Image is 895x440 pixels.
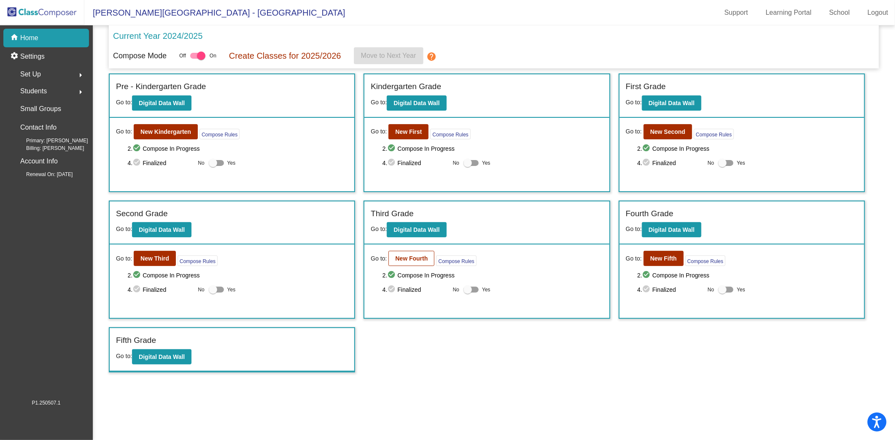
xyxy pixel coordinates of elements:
span: Go to: [116,254,132,263]
b: Digital Data Wall [139,353,185,360]
span: Go to: [626,225,642,232]
span: Yes [737,158,745,168]
mat-icon: arrow_right [75,70,86,80]
span: 4. Finalized [637,285,704,295]
label: Pre - Kindergarten Grade [116,81,206,93]
mat-icon: check_circle [132,144,143,154]
b: New First [395,128,422,135]
span: Go to: [371,99,387,106]
span: Yes [482,285,491,295]
b: New Kindergarten [140,128,191,135]
span: Go to: [116,225,132,232]
button: Compose Rules [436,255,476,266]
button: Digital Data Wall [387,95,446,111]
button: New Fourth [388,251,434,266]
span: 2. Compose In Progress [128,270,348,280]
span: Move to Next Year [361,52,416,59]
span: Renewal On: [DATE] [13,171,73,178]
span: On [210,52,216,60]
label: First Grade [626,81,666,93]
span: 4. Finalized [128,158,194,168]
button: New Third [134,251,176,266]
a: School [822,6,857,19]
b: Digital Data Wall [649,100,695,106]
a: Logout [861,6,895,19]
span: 2. Compose In Progress [128,144,348,154]
button: Digital Data Wall [132,222,191,237]
mat-icon: arrow_right [75,87,86,97]
span: No [708,286,714,293]
span: No [453,286,459,293]
label: Second Grade [116,208,168,220]
span: Go to: [371,254,387,263]
span: Billing: [PERSON_NAME] [13,144,84,152]
b: New Second [650,128,685,135]
button: Compose Rules [685,255,725,266]
mat-icon: check_circle [388,285,398,295]
span: Off [179,52,186,60]
span: Go to: [371,225,387,232]
span: Go to: [371,127,387,136]
span: [PERSON_NAME][GEOGRAPHIC_DATA] - [GEOGRAPHIC_DATA] [84,6,345,19]
button: Digital Data Wall [132,349,191,364]
p: Compose Mode [113,50,167,62]
mat-icon: check_circle [642,285,652,295]
button: New Second [644,124,692,139]
mat-icon: settings [10,52,20,62]
button: Digital Data Wall [132,95,191,111]
button: Digital Data Wall [387,222,446,237]
b: Digital Data Wall [394,226,439,233]
span: No [453,159,459,167]
mat-icon: check_circle [132,285,143,295]
mat-icon: check_circle [132,158,143,168]
button: New First [388,124,429,139]
p: Home [20,33,38,43]
mat-icon: home [10,33,20,43]
button: New Fifth [644,251,684,266]
button: Compose Rules [430,129,470,139]
span: Yes [737,285,745,295]
mat-icon: check_circle [132,270,143,280]
span: 4. Finalized [128,285,194,295]
p: Settings [20,52,45,62]
span: 2. Compose In Progress [637,270,858,280]
span: Go to: [626,254,642,263]
button: New Kindergarten [134,124,198,139]
label: Third Grade [371,208,413,220]
mat-icon: check_circle [642,158,652,168]
b: New Third [140,255,169,262]
b: Digital Data Wall [139,100,185,106]
button: Compose Rules [178,255,218,266]
b: Digital Data Wall [139,226,185,233]
span: 2. Compose In Progress [383,270,603,280]
mat-icon: check_circle [388,270,398,280]
span: Students [20,85,47,97]
mat-icon: check_circle [642,144,652,154]
p: Small Groups [20,103,61,115]
span: Yes [482,158,491,168]
button: Digital Data Wall [642,222,701,237]
label: Kindergarten Grade [371,81,441,93]
b: New Fifth [650,255,677,262]
span: Go to: [626,99,642,106]
span: Go to: [116,353,132,359]
mat-icon: check_circle [642,270,652,280]
p: Current Year 2024/2025 [113,30,202,42]
p: Contact Info [20,122,57,133]
span: Yes [227,285,236,295]
p: Create Classes for 2025/2026 [229,49,341,62]
label: Fifth Grade [116,334,156,347]
a: Support [718,6,755,19]
span: No [198,286,204,293]
b: Digital Data Wall [394,100,439,106]
span: 2. Compose In Progress [637,144,858,154]
span: Go to: [626,127,642,136]
span: No [198,159,204,167]
span: Go to: [116,99,132,106]
span: Set Up [20,68,41,80]
button: Move to Next Year [354,47,423,64]
span: No [708,159,714,167]
mat-icon: check_circle [388,144,398,154]
span: 4. Finalized [383,158,449,168]
span: Yes [227,158,236,168]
